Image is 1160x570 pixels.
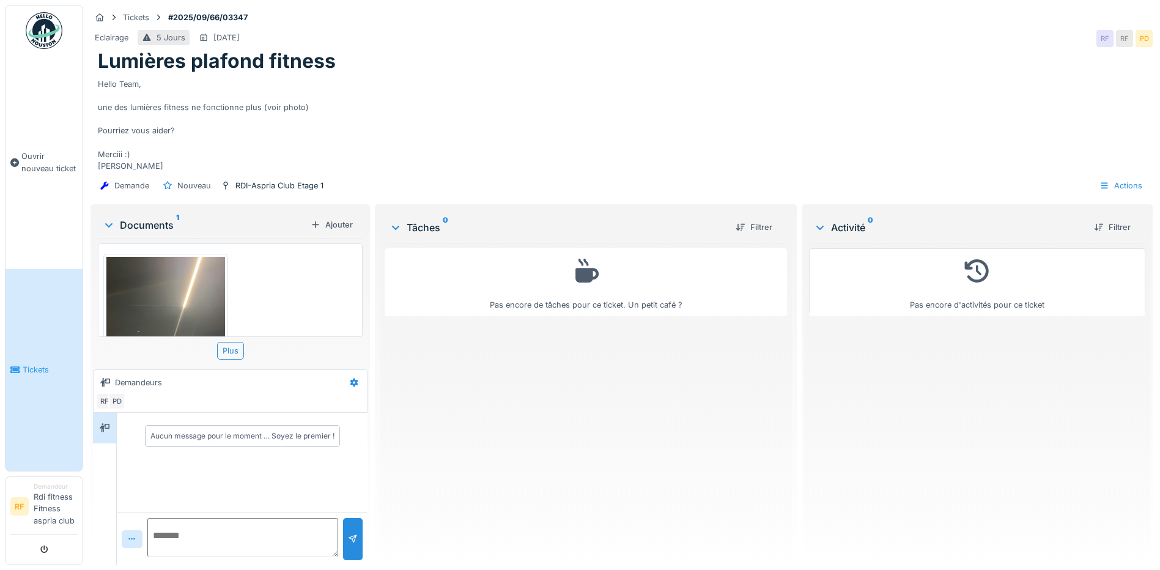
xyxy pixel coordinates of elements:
img: Badge_color-CXgf-gQk.svg [26,12,62,49]
div: RF [1116,30,1133,47]
div: Eclairage [95,32,128,43]
div: Filtrer [1089,219,1136,235]
div: PD [1136,30,1153,47]
div: Actions [1094,177,1148,194]
a: Tickets [6,269,83,471]
div: RDI-Aspria Club Etage 1 [235,180,323,191]
div: Demandeurs [115,377,162,388]
div: Tâches [390,220,726,235]
div: Demande [114,180,149,191]
a: RF DemandeurRdi fitness Fitness aspria club [10,482,78,535]
div: Pas encore d'activités pour ce ticket [817,254,1137,311]
a: Ouvrir nouveau ticket [6,56,83,269]
div: Demandeur [34,482,78,491]
div: Activité [814,220,1084,235]
div: Aucun message pour le moment … Soyez le premier ! [150,431,334,442]
strong: #2025/09/66/03347 [163,12,253,23]
div: Ajouter [306,217,358,233]
div: PD [108,393,125,410]
div: RF [96,393,113,410]
div: Hello Team, une des lumières fitness ne fonctionne plus (voir photo) Pourriez vous aider? Merciii... [98,73,1145,172]
div: Tickets [123,12,149,23]
div: Nouveau [177,180,211,191]
li: RF [10,497,29,516]
div: Documents [103,218,306,232]
sup: 0 [443,220,448,235]
img: 0zrh3g45puo6p3xgoy44461pfmse [106,257,225,415]
div: 5 Jours [157,32,185,43]
div: Filtrer [731,219,777,235]
sup: 1 [176,218,179,232]
div: RF [1096,30,1114,47]
h1: Lumières plafond fitness [98,50,336,73]
sup: 0 [868,220,873,235]
span: Ouvrir nouveau ticket [21,150,78,174]
div: Pas encore de tâches pour ce ticket. Un petit café ? [393,254,779,311]
div: [DATE] [213,32,240,43]
div: Plus [217,342,244,360]
span: Tickets [23,364,78,376]
li: Rdi fitness Fitness aspria club [34,482,78,531]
